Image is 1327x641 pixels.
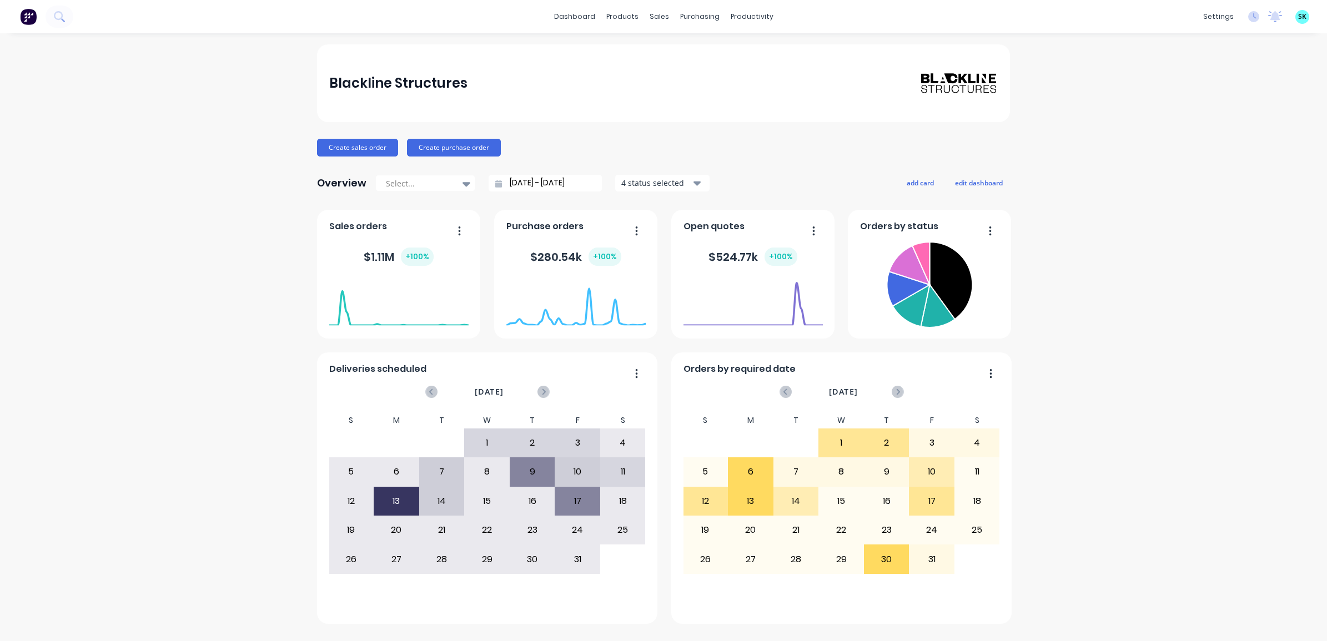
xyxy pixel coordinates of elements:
div: 8 [465,458,509,486]
span: [DATE] [829,386,858,398]
img: Blackline Structures [920,72,998,94]
button: Create purchase order [407,139,501,157]
div: 15 [819,487,863,515]
div: 31 [909,545,954,573]
div: 23 [510,516,555,544]
div: T [419,412,465,428]
div: 18 [601,487,645,515]
span: Sales orders [329,220,387,233]
div: 20 [728,516,773,544]
span: SK [1298,12,1306,22]
div: 19 [329,516,374,544]
div: 21 [420,516,464,544]
button: add card [899,175,941,190]
div: 13 [728,487,773,515]
div: 17 [909,487,954,515]
div: M [374,412,419,428]
div: 26 [329,545,374,573]
div: 5 [683,458,728,486]
div: 26 [683,545,728,573]
div: 2 [864,429,909,457]
div: 3 [555,429,600,457]
div: 4 [601,429,645,457]
div: 25 [955,516,999,544]
div: 29 [819,545,863,573]
div: 12 [683,487,728,515]
div: 6 [374,458,419,486]
div: F [555,412,600,428]
div: F [909,412,954,428]
div: 22 [465,516,509,544]
div: 14 [420,487,464,515]
div: + 100 % [401,248,434,266]
button: 4 status selected [615,175,710,191]
div: products [601,8,644,25]
div: 1 [819,429,863,457]
button: Create sales order [317,139,398,157]
div: 3 [909,429,954,457]
div: 11 [601,458,645,486]
div: 14 [774,487,818,515]
div: M [728,412,773,428]
div: 30 [864,545,909,573]
div: 22 [819,516,863,544]
div: $ 1.11M [364,248,434,266]
div: 24 [555,516,600,544]
div: 27 [728,545,773,573]
div: S [600,412,646,428]
div: 9 [864,458,909,486]
div: T [864,412,909,428]
div: 28 [774,545,818,573]
div: 11 [955,458,999,486]
div: 25 [601,516,645,544]
div: 16 [864,487,909,515]
div: T [773,412,819,428]
div: settings [1198,8,1239,25]
div: S [329,412,374,428]
img: Factory [20,8,37,25]
div: 21 [774,516,818,544]
div: purchasing [675,8,725,25]
div: 10 [909,458,954,486]
div: 13 [374,487,419,515]
span: Purchase orders [506,220,584,233]
div: 17 [555,487,600,515]
div: 31 [555,545,600,573]
div: S [683,412,728,428]
div: productivity [725,8,779,25]
div: Overview [317,172,366,194]
div: 16 [510,487,555,515]
span: [DATE] [475,386,504,398]
div: 23 [864,516,909,544]
div: 24 [909,516,954,544]
div: 1 [465,429,509,457]
div: sales [644,8,675,25]
div: 2 [510,429,555,457]
div: Blackline Structures [329,72,468,94]
div: 9 [510,458,555,486]
div: 19 [683,516,728,544]
div: W [818,412,864,428]
div: 5 [329,458,374,486]
div: 10 [555,458,600,486]
div: 4 status selected [621,177,691,189]
span: Open quotes [683,220,745,233]
div: 4 [955,429,999,457]
div: S [954,412,1000,428]
div: 29 [465,545,509,573]
a: dashboard [549,8,601,25]
div: $ 280.54k [530,248,621,266]
div: 28 [420,545,464,573]
div: T [510,412,555,428]
div: 30 [510,545,555,573]
div: 18 [955,487,999,515]
div: + 100 % [589,248,621,266]
div: 20 [374,516,419,544]
span: Orders by status [860,220,938,233]
div: W [464,412,510,428]
div: 7 [774,458,818,486]
div: 15 [465,487,509,515]
div: + 100 % [765,248,797,266]
div: 6 [728,458,773,486]
div: 7 [420,458,464,486]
